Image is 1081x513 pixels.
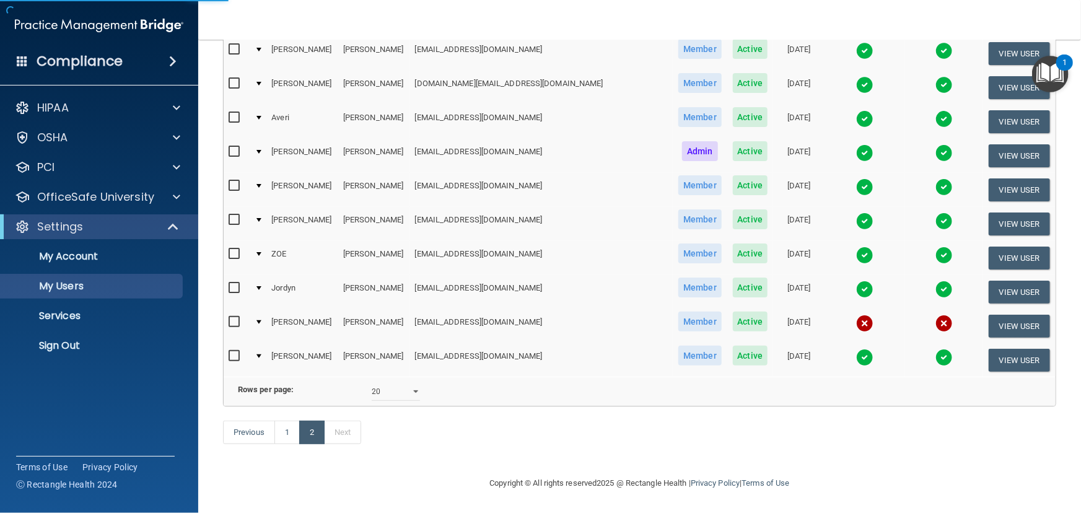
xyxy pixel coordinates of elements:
td: ZOE [266,241,338,275]
a: OSHA [15,130,180,145]
button: View User [989,76,1050,99]
img: tick.e7d51cea.svg [856,110,873,128]
td: [DATE] [773,343,825,377]
td: [PERSON_NAME] [338,173,410,207]
td: [PERSON_NAME] [266,343,338,377]
td: [PERSON_NAME] [338,343,410,377]
span: Active [733,278,768,297]
td: [EMAIL_ADDRESS][DOMAIN_NAME] [410,275,673,309]
td: [DATE] [773,309,825,343]
img: tick.e7d51cea.svg [935,349,953,366]
td: [PERSON_NAME] [338,275,410,309]
img: cross.ca9f0e7f.svg [856,315,873,332]
p: Sign Out [8,340,177,352]
span: Member [678,73,722,93]
img: PMB logo [15,13,183,38]
td: [PERSON_NAME] [338,309,410,343]
a: 1 [274,421,300,444]
button: View User [989,110,1050,133]
img: tick.e7d51cea.svg [856,178,873,196]
span: Active [733,73,768,93]
span: Member [678,209,722,229]
a: Settings [15,219,180,234]
td: [PERSON_NAME] [266,309,338,343]
td: [DATE] [773,37,825,71]
a: 2 [299,421,325,444]
img: tick.e7d51cea.svg [856,247,873,264]
td: [PERSON_NAME] [266,173,338,207]
td: [EMAIL_ADDRESS][DOMAIN_NAME] [410,343,673,377]
img: tick.e7d51cea.svg [935,110,953,128]
div: Copyright © All rights reserved 2025 @ Rectangle Health | | [414,463,866,503]
td: [EMAIL_ADDRESS][DOMAIN_NAME] [410,241,673,275]
td: [EMAIL_ADDRESS][DOMAIN_NAME] [410,139,673,173]
button: View User [989,178,1050,201]
td: [EMAIL_ADDRESS][DOMAIN_NAME] [410,173,673,207]
img: tick.e7d51cea.svg [856,213,873,230]
p: My Users [8,280,177,292]
p: My Account [8,250,177,263]
a: OfficeSafe University [15,190,180,204]
td: [PERSON_NAME] [338,207,410,241]
b: Rows per page: [238,385,294,394]
button: Open Resource Center, 1 new notification [1032,56,1069,92]
button: View User [989,315,1050,338]
a: Privacy Policy [691,478,740,488]
img: tick.e7d51cea.svg [935,213,953,230]
td: [EMAIL_ADDRESS][DOMAIN_NAME] [410,309,673,343]
p: Settings [37,219,83,234]
span: Member [678,278,722,297]
img: tick.e7d51cea.svg [856,144,873,162]
span: Active [733,346,768,366]
span: Member [678,107,722,127]
td: [DOMAIN_NAME][EMAIL_ADDRESS][DOMAIN_NAME] [410,71,673,105]
td: [PERSON_NAME] [266,37,338,71]
a: Previous [223,421,275,444]
p: OfficeSafe University [37,190,154,204]
span: Member [678,175,722,195]
td: [EMAIL_ADDRESS][DOMAIN_NAME] [410,207,673,241]
button: View User [989,144,1050,167]
button: View User [989,213,1050,235]
a: Privacy Policy [82,461,138,473]
td: [DATE] [773,173,825,207]
td: [DATE] [773,105,825,139]
img: tick.e7d51cea.svg [856,349,873,366]
img: tick.e7d51cea.svg [935,144,953,162]
img: tick.e7d51cea.svg [935,247,953,264]
span: Member [678,39,722,59]
img: tick.e7d51cea.svg [935,76,953,94]
span: Admin [682,141,718,161]
span: Active [733,175,768,195]
p: Services [8,310,177,322]
button: View User [989,247,1050,270]
span: Active [733,312,768,331]
img: tick.e7d51cea.svg [856,76,873,94]
span: Member [678,346,722,366]
span: Active [733,209,768,229]
td: [EMAIL_ADDRESS][DOMAIN_NAME] [410,105,673,139]
span: Active [733,243,768,263]
h4: Compliance [37,53,123,70]
td: [PERSON_NAME] [266,207,338,241]
img: tick.e7d51cea.svg [856,281,873,298]
td: [PERSON_NAME] [338,37,410,71]
span: Active [733,107,768,127]
img: tick.e7d51cea.svg [935,281,953,298]
span: Member [678,312,722,331]
a: PCI [15,160,180,175]
p: PCI [37,160,55,175]
a: Terms of Use [742,478,789,488]
td: Averi [266,105,338,139]
td: [PERSON_NAME] [338,105,410,139]
button: View User [989,42,1050,65]
div: 1 [1062,63,1067,79]
a: Terms of Use [16,461,68,473]
span: Member [678,243,722,263]
img: tick.e7d51cea.svg [856,42,873,59]
p: OSHA [37,130,68,145]
span: Ⓒ Rectangle Health 2024 [16,478,118,491]
img: tick.e7d51cea.svg [935,178,953,196]
iframe: Drift Widget Chat Controller [867,425,1066,475]
td: [DATE] [773,241,825,275]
